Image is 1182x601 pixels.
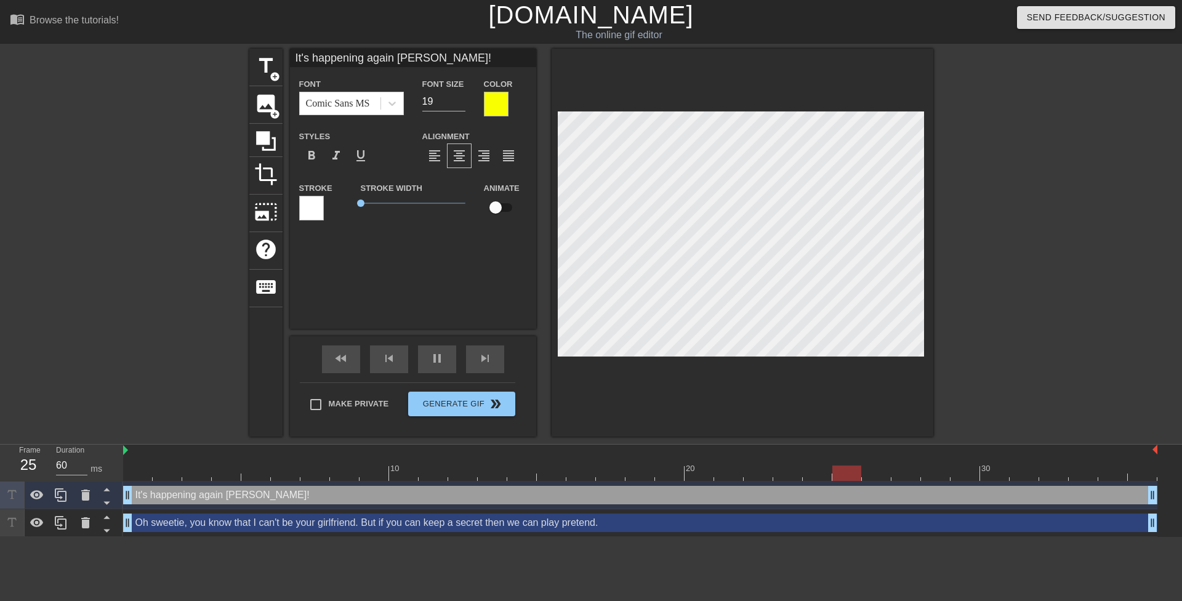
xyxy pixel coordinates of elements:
[1146,489,1159,501] span: drag_handle
[488,1,693,28] a: [DOMAIN_NAME]
[299,182,332,195] label: Stroke
[408,392,515,416] button: Generate Gif
[1017,6,1175,29] button: Send Feedback/Suggestion
[329,398,389,410] span: Make Private
[19,454,38,476] div: 25
[476,148,491,163] span: format_align_right
[353,148,368,163] span: format_underline
[484,182,520,195] label: Animate
[981,462,992,475] div: 30
[299,131,331,143] label: Styles
[254,275,278,299] span: keyboard
[484,78,513,91] label: Color
[361,182,422,195] label: Stroke Width
[430,351,444,366] span: pause
[56,447,84,454] label: Duration
[121,517,134,529] span: drag_handle
[30,15,119,25] div: Browse the tutorials!
[10,445,47,480] div: Frame
[413,397,510,411] span: Generate Gif
[90,462,102,475] div: ms
[1152,445,1157,454] img: bound-end.png
[422,131,470,143] label: Alignment
[488,397,503,411] span: double_arrow
[427,148,442,163] span: format_align_left
[1027,10,1165,25] span: Send Feedback/Suggestion
[254,54,278,78] span: title
[452,148,467,163] span: format_align_center
[270,71,280,82] span: add_circle
[304,148,319,163] span: format_bold
[329,148,344,163] span: format_italic
[270,109,280,119] span: add_circle
[382,351,396,366] span: skip_previous
[306,96,370,111] div: Comic Sans MS
[686,462,697,475] div: 20
[254,163,278,186] span: crop
[254,92,278,115] span: image
[299,78,321,91] label: Font
[254,200,278,224] span: photo_size_select_large
[501,148,516,163] span: format_align_justify
[121,489,134,501] span: drag_handle
[10,12,25,26] span: menu_book
[400,28,838,42] div: The online gif editor
[422,78,464,91] label: Font Size
[478,351,492,366] span: skip_next
[10,12,119,31] a: Browse the tutorials!
[334,351,348,366] span: fast_rewind
[390,462,401,475] div: 10
[1146,517,1159,529] span: drag_handle
[254,238,278,261] span: help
